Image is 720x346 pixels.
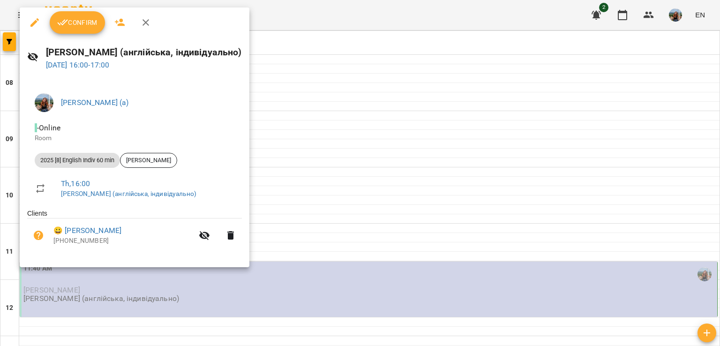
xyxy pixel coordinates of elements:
[61,98,129,107] a: [PERSON_NAME] (а)
[120,153,177,168] div: [PERSON_NAME]
[35,134,234,143] p: Room
[120,156,177,165] span: [PERSON_NAME]
[35,93,53,112] img: fade860515acdeec7c3b3e8f399b7c1b.jpg
[61,179,90,188] a: Th , 16:00
[53,225,121,236] a: 😀 [PERSON_NAME]
[53,236,193,246] p: [PHONE_NUMBER]
[50,11,105,34] button: Confirm
[46,60,110,69] a: [DATE] 16:00-17:00
[35,156,120,165] span: 2025 [8] English Indiv 60 min
[57,17,97,28] span: Confirm
[46,45,242,60] h6: [PERSON_NAME] (англійська, індивідуально)
[27,224,50,247] button: Unpaid. Bill the attendance?
[35,123,62,132] span: - Online
[27,209,242,256] ul: Clients
[61,190,196,197] a: [PERSON_NAME] (англійська, індивідуально)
